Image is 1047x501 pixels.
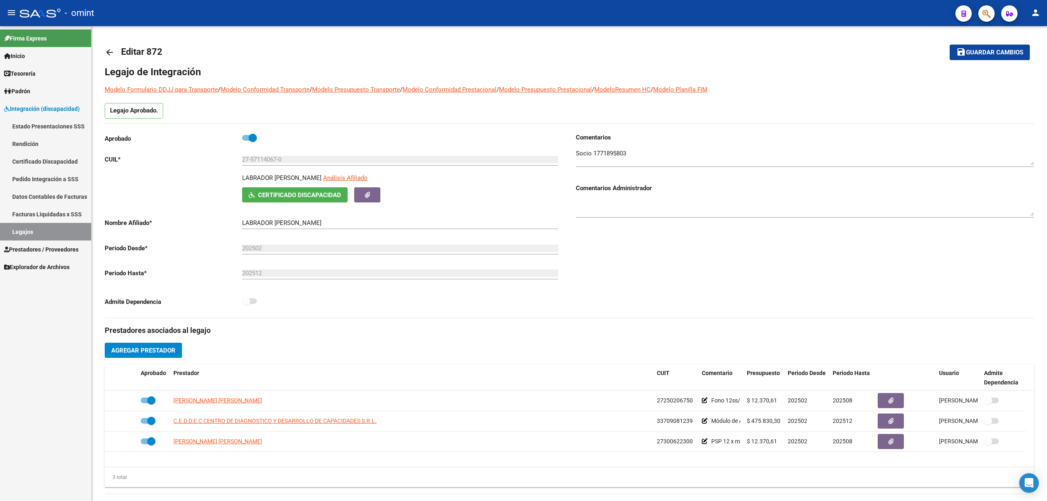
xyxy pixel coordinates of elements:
[65,4,94,22] span: - omint
[170,364,654,391] datatable-header-cell: Prestador
[956,47,966,57] mat-icon: save
[744,364,784,391] datatable-header-cell: Presupuesto
[981,364,1026,391] datatable-header-cell: Admite Dependencia
[657,397,693,404] span: 27250206750
[657,438,693,445] span: 27300622300
[747,418,780,424] span: $ 475.830,30
[4,104,80,113] span: Integración (discapacidad)
[788,397,807,404] span: 202502
[699,364,744,391] datatable-header-cell: Comentario
[7,8,16,18] mat-icon: menu
[939,370,959,376] span: Usuario
[833,438,852,445] span: 202508
[105,269,242,278] p: Periodo Hasta
[173,438,262,445] span: [PERSON_NAME] [PERSON_NAME]
[312,86,400,93] a: Modelo Presupuesto Transporte
[657,418,693,424] span: 33709081239
[702,370,732,376] span: Comentario
[950,45,1030,60] button: Guardar cambios
[141,370,166,376] span: Aprobado
[242,173,321,182] p: LABRADOR [PERSON_NAME]
[105,47,115,57] mat-icon: arrow_back
[105,86,218,93] a: Modelo Formulario DDJJ para Transporte
[711,397,751,404] span: Fono 12ss/mes
[4,52,25,61] span: Inicio
[747,370,780,376] span: Presupuesto
[111,347,175,354] span: Agregar Prestador
[105,134,242,143] p: Aprobado
[4,87,30,96] span: Padrón
[105,325,1034,336] h3: Prestadores asociados al legajo
[594,86,651,93] a: ModeloResumen HC
[499,86,592,93] a: Modelo Presupuesto Prestacional
[323,174,368,182] span: Análisis Afiliado
[833,370,870,376] span: Periodo Hasta
[4,69,36,78] span: Tesorería
[1019,473,1039,493] div: Open Intercom Messenger
[936,364,981,391] datatable-header-cell: Usuario
[1031,8,1040,18] mat-icon: person
[4,263,70,272] span: Explorador de Archivos
[173,397,262,404] span: [PERSON_NAME] [PERSON_NAME]
[747,397,777,404] span: $ 12.370,61
[984,370,1018,386] span: Admite Dependencia
[402,86,497,93] a: Modelo Conformidad Prestacional
[711,438,746,445] span: PSP 12 x mes
[747,438,777,445] span: $ 12.370,61
[653,86,708,93] a: Modelo Planilla FIM
[833,397,852,404] span: 202508
[939,397,1003,404] span: [PERSON_NAME] [DATE]
[105,155,242,164] p: CUIL
[788,370,826,376] span: Periodo Desde
[966,49,1023,56] span: Guardar cambios
[105,244,242,253] p: Periodo Desde
[220,86,310,93] a: Modelo Conformidad Transporte
[242,187,348,202] button: Certificado Discapacidad
[258,191,341,199] span: Certificado Discapacidad
[833,418,852,424] span: 202512
[939,438,1003,445] span: [PERSON_NAME] [DATE]
[105,65,1034,79] h1: Legajo de Integración
[105,218,242,227] p: Nombre Afiliado
[711,418,837,424] span: Módulo de Apoyo a la Integración Escolar (Equipo
[105,103,163,119] p: Legajo Aprobado.
[788,418,807,424] span: 202502
[4,34,47,43] span: Firma Express
[137,364,170,391] datatable-header-cell: Aprobado
[4,245,79,254] span: Prestadores / Proveedores
[105,343,182,358] button: Agregar Prestador
[829,364,874,391] datatable-header-cell: Periodo Hasta
[788,438,807,445] span: 202502
[784,364,829,391] datatable-header-cell: Periodo Desde
[939,418,1003,424] span: [PERSON_NAME] [DATE]
[654,364,699,391] datatable-header-cell: CUIT
[105,297,242,306] p: Admite Dependencia
[657,370,670,376] span: CUIT
[121,47,162,57] span: Editar 872
[173,418,377,424] span: C.E.D.D.E.C CENTRO DE DIAGNOSTICO Y DESARROLLO DE CAPACIDADES S.R.L.
[105,473,127,482] div: 3 total
[173,370,199,376] span: Prestador
[576,133,1034,142] h3: Comentarios
[576,184,1034,193] h3: Comentarios Administrador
